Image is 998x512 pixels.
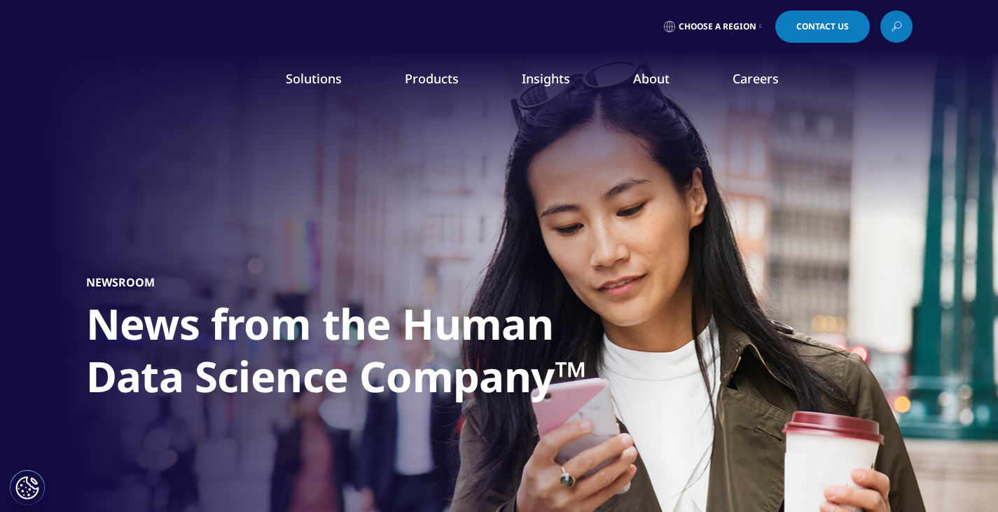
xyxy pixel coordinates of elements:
nav: Primary [204,49,913,115]
a: Careers [733,70,779,87]
button: Cookies Settings [10,470,45,505]
h5: Newsroom [86,275,155,289]
h1: News from the Human Data Science Company™ [86,298,611,411]
span: Contact Us [796,22,849,31]
img: IQVIA Healthcare Information Technology and Pharma Clinical Research Company [86,72,198,92]
a: Insights [522,70,570,87]
a: About [633,70,670,87]
a: Products [405,70,459,87]
span: Choose a Region [679,21,756,32]
a: Solutions [286,70,342,87]
a: Contact Us [775,11,870,43]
